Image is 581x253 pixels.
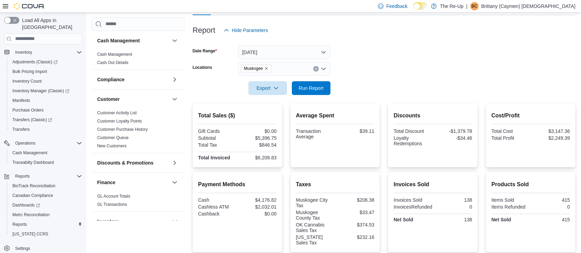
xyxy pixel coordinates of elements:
a: Metrc Reconciliation [10,211,52,219]
div: Total Profit [491,135,529,141]
span: Dashboards [12,202,40,208]
h2: Taxes [296,180,375,189]
button: BioTrack Reconciliation [7,181,85,191]
button: Reports [1,171,85,181]
a: New Customers [97,144,126,148]
div: Total Cost [491,128,529,134]
div: Items Refunded [491,204,529,210]
div: 0 [435,204,472,210]
button: Customer [97,96,169,103]
span: Reports [15,173,30,179]
label: Date Range [193,48,217,54]
h2: Total Sales ($) [198,112,277,120]
div: $846.54 [239,142,277,148]
span: Transfers [12,127,30,132]
a: Transfers [10,125,32,134]
div: 415 [532,217,570,222]
span: GL Account Totals [97,193,130,199]
label: Locations [193,65,212,70]
span: Canadian Compliance [10,191,82,200]
strong: Total Invoiced [198,155,230,160]
a: GL Transactions [97,202,127,207]
div: $39.11 [336,128,374,134]
div: Muskogee City Tax [296,197,334,208]
h3: Finance [97,179,115,186]
a: Bulk Pricing Import [10,67,50,76]
span: Reports [12,172,82,180]
h3: Report [193,26,215,34]
div: -$34.46 [434,135,472,141]
div: 0 [532,204,570,210]
span: Hide Parameters [232,27,268,34]
h2: Discounts [394,112,472,120]
span: Canadian Compliance [12,193,53,198]
div: 138 [434,197,472,203]
h3: Customer [97,96,120,103]
div: $2,032.01 [239,204,277,210]
span: Run Report [299,85,324,92]
span: Settings [12,244,82,252]
div: Items Sold [491,197,529,203]
h2: Payment Methods [198,180,277,189]
a: Cash Out Details [97,60,129,65]
span: New Customers [97,143,126,149]
button: Reports [7,220,85,229]
div: Cash Management [92,50,184,70]
span: Inventory [15,50,32,55]
button: [DATE] [238,45,330,59]
a: Transfers (Classic) [10,116,55,124]
span: Transfers (Classic) [10,116,82,124]
h2: Invoices Sold [394,180,472,189]
a: Reports [10,220,30,229]
a: Inventory Manager (Classic) [7,86,85,96]
button: Hide Parameters [221,23,271,37]
h3: Discounts & Promotions [97,159,153,166]
span: Reports [10,220,82,229]
div: Invoices Sold [394,197,431,203]
p: The Re-Up [440,2,463,10]
span: BC [471,2,477,10]
button: Finance [97,179,169,186]
button: Operations [12,139,38,147]
div: Loyalty Redemptions [394,135,431,146]
span: Muskogee [241,65,272,72]
span: Transfers (Classic) [12,117,52,123]
p: | [466,2,468,10]
a: Customer Queue [97,135,129,140]
span: Operations [12,139,82,147]
span: Metrc Reconciliation [10,211,82,219]
div: [US_STATE] Sales Tax [296,234,334,245]
a: Traceabilty Dashboard [10,158,57,167]
span: Dashboards [10,201,82,209]
button: Finance [171,178,179,187]
button: Canadian Compliance [7,191,85,200]
span: Bulk Pricing Import [12,69,47,74]
div: Transaction Average [296,128,334,139]
h3: Compliance [97,76,124,83]
span: Manifests [12,98,30,103]
a: [US_STATE] CCRS [10,230,51,238]
span: Inventory Manager (Classic) [10,87,82,95]
button: Cash Management [7,148,85,158]
button: Reports [12,172,32,180]
a: Manifests [10,96,33,105]
p: Brittany (Caymen) [DEMOGRAPHIC_DATA] [481,2,575,10]
h2: Products Sold [491,180,570,189]
div: $0.00 [239,211,277,217]
button: Clear input [313,66,319,72]
a: Inventory Manager (Classic) [10,87,72,95]
div: Finance [92,192,184,211]
span: Muskogee [244,65,263,72]
input: Dark Mode [413,2,428,10]
h2: Cost/Profit [491,112,570,120]
a: Customer Activity List [97,110,137,115]
a: Customer Loyalty Points [97,119,142,124]
button: Bulk Pricing Import [7,67,85,76]
strong: Net Sold [491,217,511,222]
span: BioTrack Reconciliation [10,182,82,190]
h2: Average Spent [296,112,375,120]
